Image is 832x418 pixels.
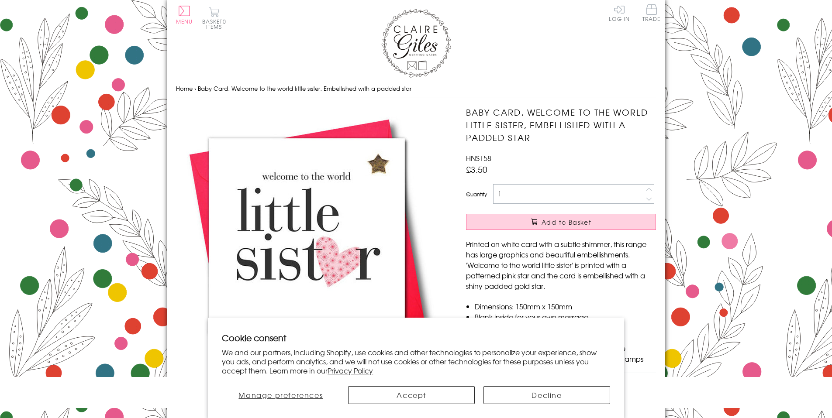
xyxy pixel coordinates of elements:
[466,190,487,198] label: Quantity
[466,214,656,230] button: Add to Basket
[542,218,591,226] span: Add to Basket
[222,348,610,375] p: We and our partners, including Shopify, use cookies and other technologies to personalize your ex...
[475,301,656,312] li: Dimensions: 150mm x 150mm
[198,84,411,93] span: Baby Card, Welcome to the world little sister, Embellished with a padded star
[466,163,487,175] span: £3.50
[466,239,656,291] p: Printed on white card with a subtle shimmer, this range has large graphics and beautiful embellis...
[466,106,656,144] h1: Baby Card, Welcome to the world little sister, Embellished with a padded star
[176,6,193,24] button: Menu
[194,84,196,93] span: ›
[176,106,438,367] img: Baby Card, Welcome to the world little sister, Embellished with a padded star
[222,386,339,404] button: Manage preferences
[483,386,610,404] button: Decline
[176,84,193,93] a: Home
[176,80,656,98] nav: breadcrumbs
[466,153,491,163] span: HNS158
[609,4,630,21] a: Log In
[176,17,193,25] span: Menu
[381,9,451,78] img: Claire Giles Greetings Cards
[642,4,661,23] a: Trade
[328,365,373,376] a: Privacy Policy
[642,4,661,21] span: Trade
[238,390,323,400] span: Manage preferences
[475,312,656,322] li: Blank inside for your own message
[348,386,475,404] button: Accept
[222,332,610,344] h2: Cookie consent
[206,17,226,31] span: 0 items
[202,7,226,29] button: Basket0 items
